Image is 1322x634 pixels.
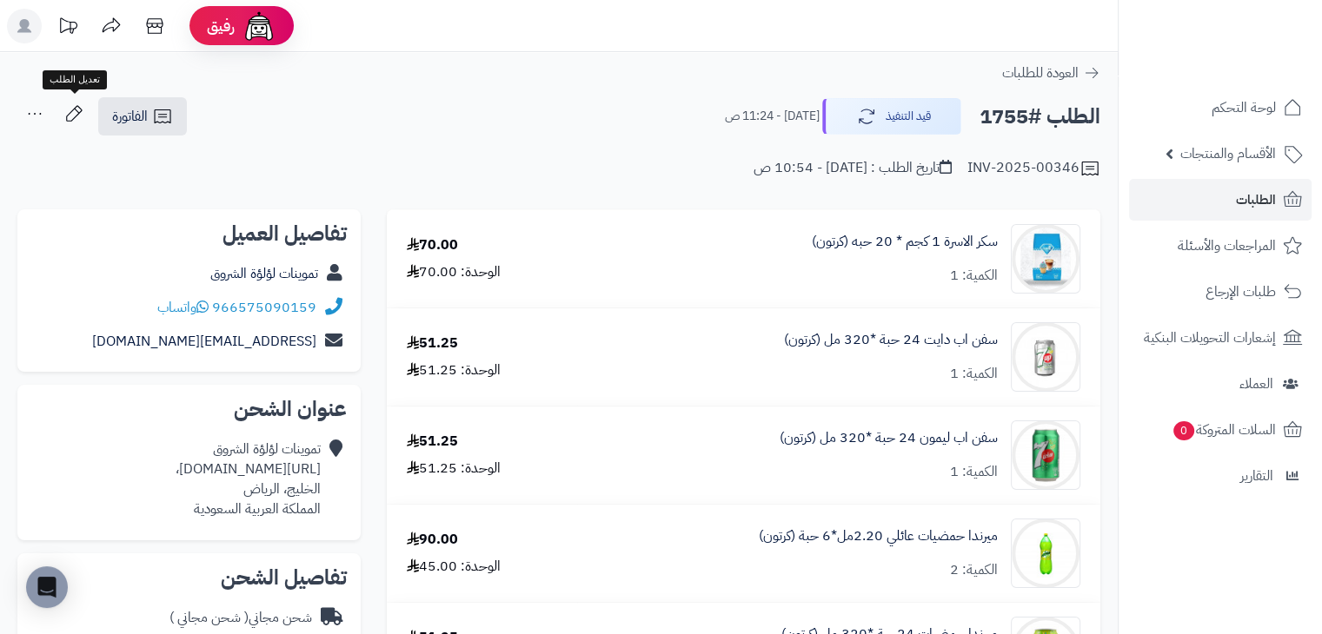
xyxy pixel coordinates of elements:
[407,334,458,353] div: 51.25
[1204,47,1305,83] img: logo-2.png
[1178,234,1276,258] span: المراجعات والأسئلة
[157,297,209,318] a: واتساب
[1129,409,1312,451] a: السلات المتروكة0
[169,608,312,628] div: شحن مجاني
[407,557,501,577] div: الوحدة: 45.00
[407,235,458,255] div: 70.00
[1206,280,1276,304] span: طلبات الإرجاع
[210,263,318,284] a: تموينات لؤلؤة الشروق
[207,16,235,36] span: رفيق
[169,607,249,628] span: ( شحن مجاني )
[31,223,347,244] h2: تفاصيل العميل
[812,232,998,252] a: سكر الاسرة 1 كجم * 20 حبه (كرتون)
[1129,87,1312,129] a: لوحة التحكم
[1212,96,1276,120] span: لوحة التحكم
[407,459,501,479] div: الوحدة: 51.25
[1239,372,1273,396] span: العملاء
[1002,63,1100,83] a: العودة للطلبات
[1144,326,1276,350] span: إشعارات التحويلات البنكية
[1002,63,1079,83] span: العودة للطلبات
[1129,317,1312,359] a: إشعارات التحويلات البنكية
[407,262,501,282] div: الوحدة: 70.00
[780,428,998,448] a: سفن اب ليمون 24 حبة *320 مل (كرتون)
[46,9,90,48] a: تحديثات المنصة
[1129,455,1312,497] a: التقارير
[1129,179,1312,221] a: الطلبات
[26,566,68,608] div: Open Intercom Messenger
[407,360,501,380] div: الوحدة: 51.25
[950,364,998,384] div: الكمية: 1
[1173,421,1194,440] span: 0
[784,330,998,350] a: سفن اب دايت 24 حبة *320 مل (كرتون)
[1129,225,1312,267] a: المراجعات والأسئلة
[725,108,820,125] small: [DATE] - 11:24 ص
[112,106,148,127] span: الفاتورة
[43,70,107,89] div: تعديل الطلب
[1012,420,1080,490] img: 1747540602-UsMwFj3WdUIJzISPTZ6ZIXs6lgAaNT6J-90x90.jpg
[98,97,187,135] a: الفاتورة
[1180,142,1276,166] span: الأقسام والمنتجات
[950,266,998,286] div: الكمية: 1
[950,560,998,580] div: الكمية: 2
[407,530,458,550] div: 90.00
[1012,224,1080,294] img: 1747422643-H9NtV8ZjzdFc2NGcwko8EIkc2J63vLRu-90x90.jpg
[1236,188,1276,212] span: الطلبات
[31,399,347,419] h2: عنوان الشحن
[212,297,316,318] a: 966575090159
[31,567,347,588] h2: تفاصيل الشحن
[1172,418,1276,442] span: السلات المتروكة
[822,98,961,135] button: قيد التنفيذ
[1012,518,1080,588] img: 1747544486-c60db756-6ee7-44b0-a7d4-ec449800-90x90.jpg
[176,439,321,518] div: تموينات لؤلؤة الشروق [URL][DOMAIN_NAME]، الخليج، الرياض المملكة العربية السعودية
[92,331,316,352] a: [EMAIL_ADDRESS][DOMAIN_NAME]
[1240,464,1273,488] span: التقارير
[407,432,458,452] div: 51.25
[754,158,952,178] div: تاريخ الطلب : [DATE] - 10:54 ص
[1129,363,1312,405] a: العملاء
[950,462,998,482] div: الكمية: 1
[980,99,1100,135] h2: الطلب #1755
[759,526,998,546] a: ميرندا حمضيات عائلي 2.20مل*6 حبة (كرتون)
[1129,271,1312,313] a: طلبات الإرجاع
[967,158,1100,179] div: INV-2025-00346
[242,9,276,43] img: ai-face.png
[1012,322,1080,392] img: 1747540408-7a431d2a-4456-4a4d-8b76-9a07e3ea-90x90.jpg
